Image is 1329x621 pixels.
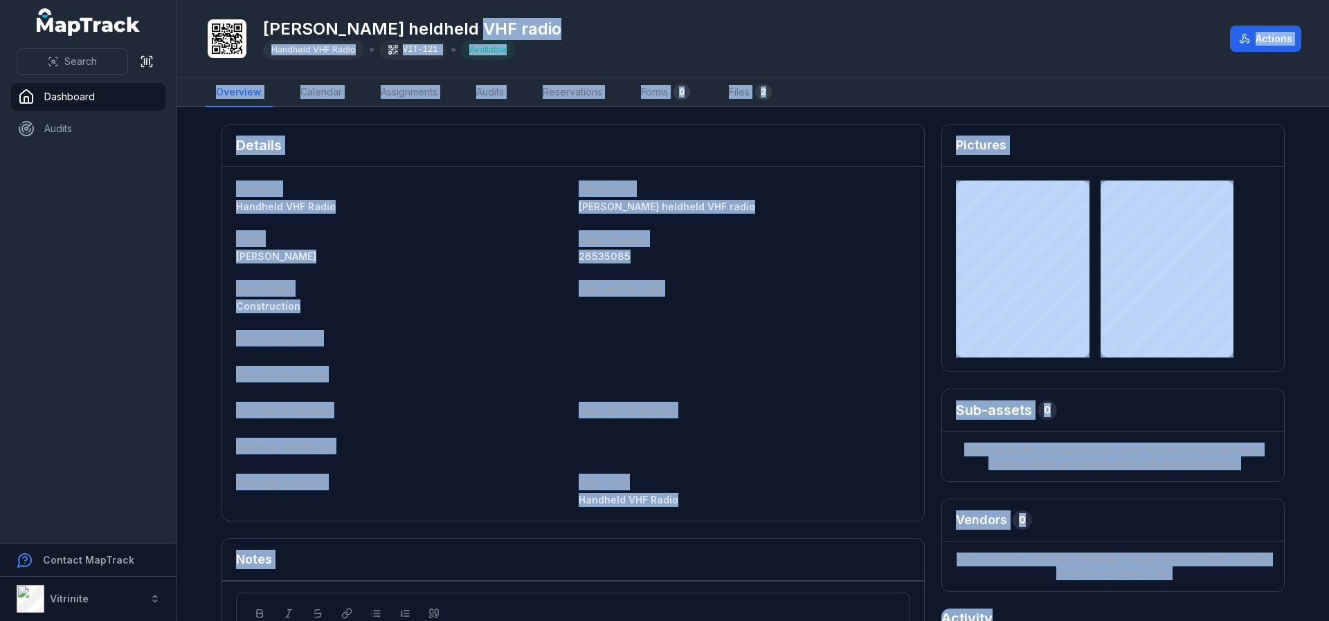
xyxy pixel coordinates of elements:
div: 0 [1038,400,1057,420]
span: Category [236,183,280,195]
a: Forms0 [630,78,701,107]
span: Warranty Certificate [236,441,334,452]
h2: Details [236,136,282,155]
span: Department [236,283,293,295]
a: Assignments [370,78,449,107]
a: Calendar [289,78,353,107]
span: [PERSON_NAME] [236,250,316,262]
a: Reservations [532,78,613,107]
span: Construction [236,300,300,312]
div: 2 [755,84,772,100]
span: Warranty End Date [236,476,326,488]
span: Tool Type [579,476,627,488]
div: 0 [1013,510,1032,530]
span: Handheld VHF Radio [236,201,336,212]
span: Add sub-assets to organise your assets into distinct components, making it easier to manage and t... [942,432,1284,481]
span: Last test & tag date [236,405,332,416]
div: Available [461,40,515,59]
a: Audits [11,115,165,142]
h3: Vendors [956,510,1007,530]
a: Audits [465,78,515,107]
div: VIT-121 [379,40,446,59]
span: Next test & tag date [579,405,676,416]
span: Handheld VHF Radio [271,44,356,55]
h1: [PERSON_NAME] heldheld VHF radio [263,18,561,40]
span: Serial Number [579,233,647,245]
span: Handheld VHF Radio [579,494,678,506]
span: 26535085 [579,250,631,262]
h3: Notes [236,550,272,569]
span: Description [579,183,634,195]
div: 0 [673,84,690,100]
span: Search [64,55,97,68]
span: Make [236,233,263,245]
button: Actions [1230,26,1301,52]
a: Dashboard [11,83,165,111]
a: Overview [205,78,273,107]
span: [PERSON_NAME] heldheld VHF radio [579,201,755,212]
span: Service Certificate [236,369,326,380]
a: Files2 [718,78,783,107]
strong: Vitrinite [50,593,89,604]
strong: Contact MapTrack [43,554,134,566]
span: Add vendors to your asset to keep track of who to contact for parts, services, warranties, etc. [942,541,1284,591]
h3: Pictures [956,136,1006,155]
span: Next service date [236,333,321,344]
span: Last service date [579,283,662,295]
a: MapTrack [37,8,141,36]
h2: Sub-assets [956,400,1032,420]
button: Search [17,48,128,75]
